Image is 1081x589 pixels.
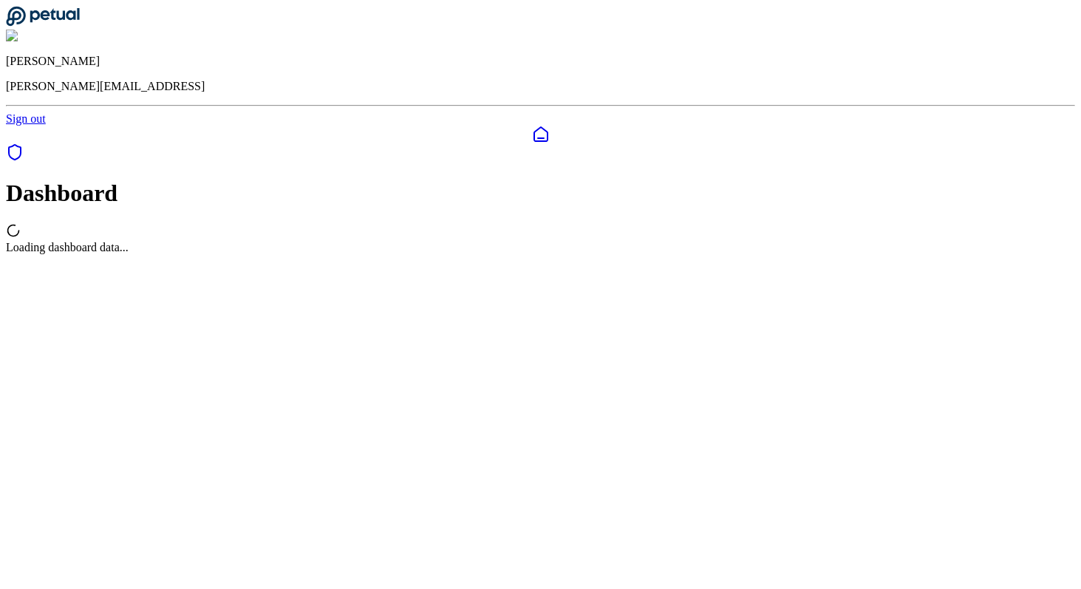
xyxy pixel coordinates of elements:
[6,55,1075,68] p: [PERSON_NAME]
[6,16,80,29] a: Go to Dashboard
[6,126,1075,143] a: Dashboard
[6,180,1075,207] h1: Dashboard
[6,30,78,43] img: Eliot Walker
[6,151,24,163] a: SOC 1 Reports
[6,112,46,125] a: Sign out
[6,241,1075,254] div: Loading dashboard data...
[6,80,1075,93] p: [PERSON_NAME][EMAIL_ADDRESS]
